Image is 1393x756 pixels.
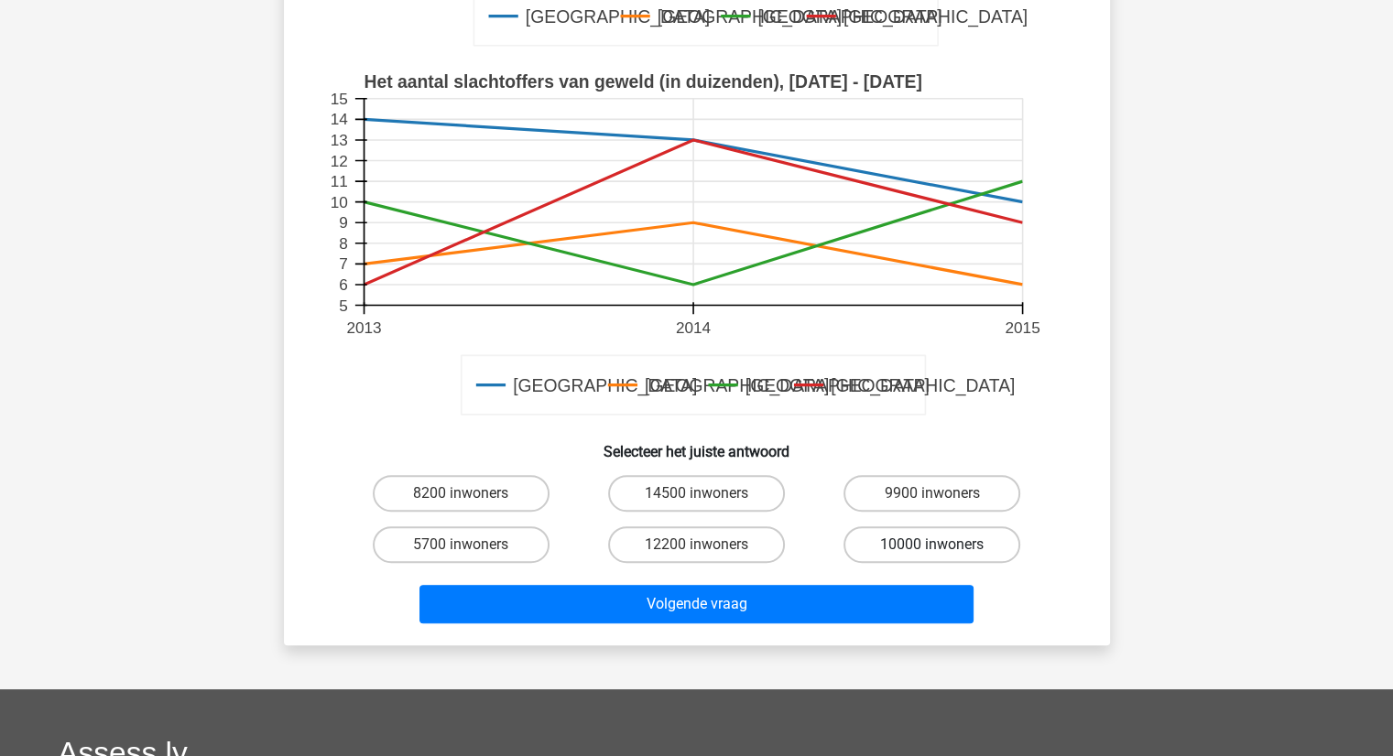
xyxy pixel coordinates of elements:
[339,213,348,232] text: 9
[513,375,697,396] text: [GEOGRAPHIC_DATA]
[608,475,785,512] label: 14500 inwoners
[364,71,921,92] text: Het aantal slachtoffers van geweld (in duizenden), [DATE] - [DATE]
[608,526,785,563] label: 12200 inwoners
[330,110,348,128] text: 14
[339,234,348,253] text: 8
[330,172,347,190] text: 11
[339,254,348,273] text: 7
[313,428,1081,460] h6: Selecteer het juiste antwoord
[645,375,829,396] text: [GEOGRAPHIC_DATA]
[346,319,381,337] text: 2013
[1005,319,1039,337] text: 2015
[745,375,929,396] text: [GEOGRAPHIC_DATA]
[675,319,711,337] text: 2014
[657,6,841,27] text: [GEOGRAPHIC_DATA]
[525,6,709,27] text: [GEOGRAPHIC_DATA]
[330,90,347,108] text: 15
[330,152,347,170] text: 12
[373,475,550,512] label: 8200 inwoners
[373,526,550,563] label: 5700 inwoners
[843,475,1020,512] label: 9900 inwoners
[843,6,1027,27] text: [GEOGRAPHIC_DATA]
[757,6,941,27] text: [GEOGRAPHIC_DATA]
[339,275,348,294] text: 6
[330,193,347,211] text: 10
[831,375,1015,396] text: [GEOGRAPHIC_DATA]
[419,585,974,623] button: Volgende vraag
[330,131,347,149] text: 13
[843,526,1020,563] label: 10000 inwoners
[339,297,348,315] text: 5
